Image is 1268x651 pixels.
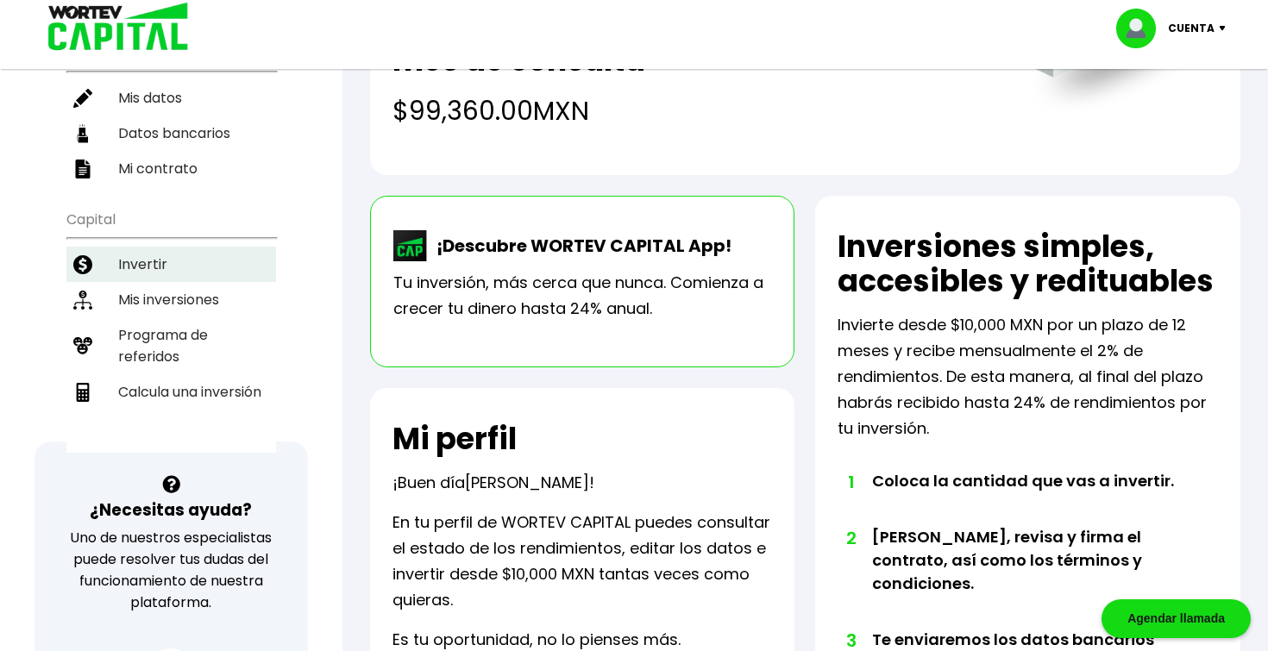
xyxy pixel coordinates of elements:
p: Uno de nuestros especialistas puede resolver tus dudas del funcionamiento de nuestra plataforma. [57,527,286,613]
li: Coloca la cantidad que vas a invertir. [872,469,1179,525]
h2: Mi perfil [392,422,517,456]
h2: Inversiones simples, accesibles y redituables [838,229,1218,298]
span: 1 [846,469,855,495]
img: inversiones-icon.6695dc30.svg [73,291,92,310]
img: contrato-icon.f2db500c.svg [73,160,92,178]
p: Cuenta [1168,16,1215,41]
span: [PERSON_NAME] [465,472,589,493]
p: En tu perfil de WORTEV CAPITAL puedes consultar el estado de los rendimientos, editar los datos e... [392,510,773,613]
a: Mis datos [66,80,276,116]
a: Datos bancarios [66,116,276,151]
ul: Capital [66,200,276,453]
h3: ¿Necesitas ayuda? [90,498,252,523]
li: [PERSON_NAME], revisa y firma el contrato, así como los términos y condiciones. [872,525,1179,628]
a: Mis inversiones [66,282,276,317]
img: editar-icon.952d3147.svg [73,89,92,108]
img: profile-image [1116,9,1168,48]
img: calculadora-icon.17d418c4.svg [73,383,92,402]
a: Invertir [66,247,276,282]
ul: Perfil [66,34,276,186]
a: Mi contrato [66,151,276,186]
a: Programa de referidos [66,317,276,374]
p: Invierte desde $10,000 MXN por un plazo de 12 meses y recibe mensualmente el 2% de rendimientos. ... [838,312,1218,441]
img: wortev-capital-app-icon [393,230,428,261]
img: recomiendanos-icon.9b8e9327.svg [73,336,92,355]
img: icon-down [1215,26,1238,31]
h2: Total de rendimientos recibidos en tu mes de consulta [392,9,995,78]
p: ¡Buen día ! [392,470,594,496]
p: ¡Descubre WORTEV CAPITAL App! [428,233,731,259]
a: Calcula una inversión [66,374,276,410]
div: Agendar llamada [1102,599,1251,638]
p: Tu inversión, más cerca que nunca. Comienza a crecer tu dinero hasta 24% anual. [393,270,772,322]
img: invertir-icon.b3b967d7.svg [73,255,92,274]
span: 2 [846,525,855,551]
h4: $99,360.00 MXN [392,91,995,130]
img: datos-icon.10cf9172.svg [73,124,92,143]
